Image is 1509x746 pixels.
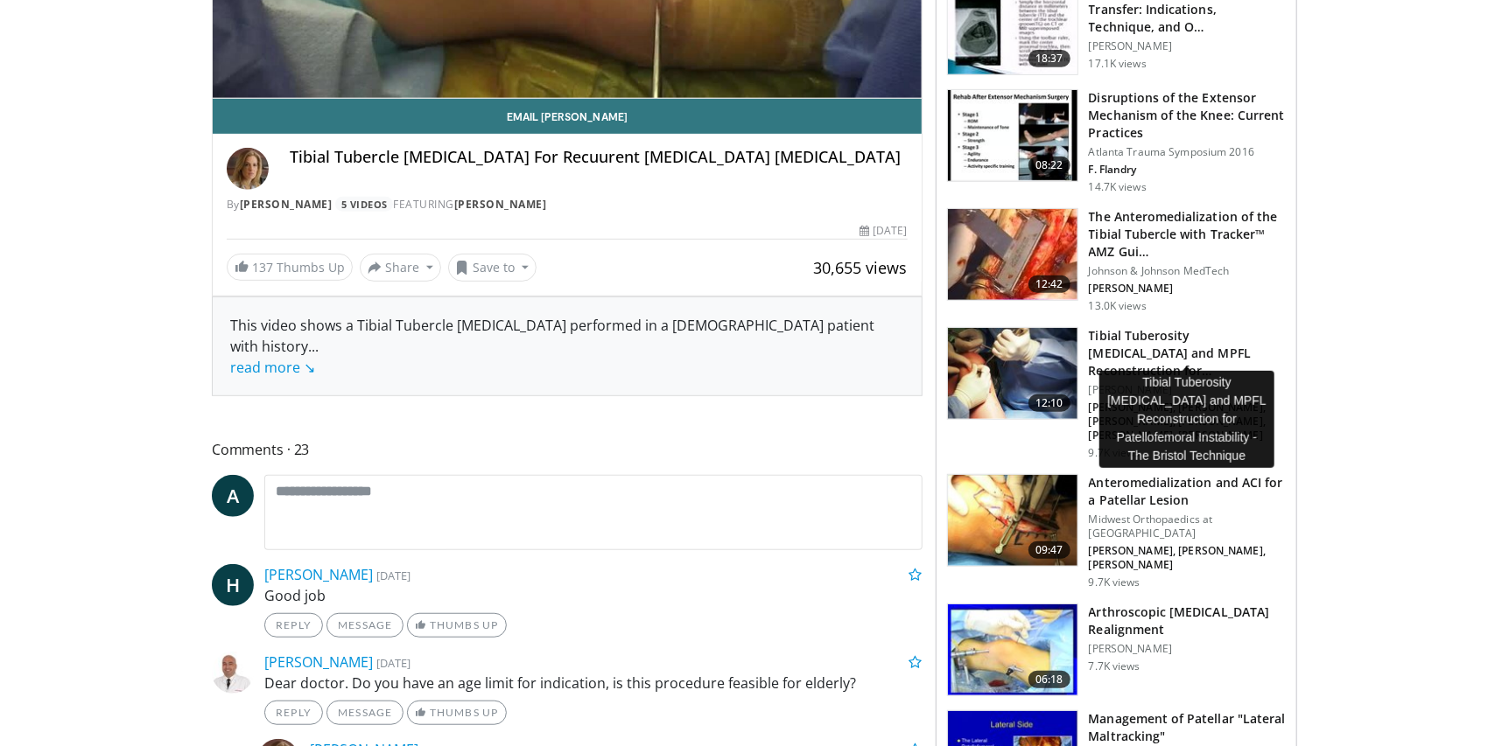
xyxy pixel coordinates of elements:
[264,701,323,725] a: Reply
[264,613,323,638] a: Reply
[1089,89,1286,142] h3: Disruptions of the Extensor Mechanism of the Knee: Current Practices
[1089,474,1286,509] h3: Anteromedialization and ACI for a Patellar Lesion
[1089,512,1286,540] p: Midwest Orthopaedics at [GEOGRAPHIC_DATA]
[448,254,537,282] button: Save to
[360,254,441,282] button: Share
[454,197,547,212] a: [PERSON_NAME]
[1028,50,1070,67] span: 18:37
[947,474,1286,589] a: 09:47 Anteromedialization and ACI for a Patellar Lesion Midwest Orthopaedics at [GEOGRAPHIC_DATA]...
[1028,394,1070,412] span: 12:10
[326,613,404,638] a: Message
[212,564,254,606] a: H
[948,90,1077,181] img: c329ce19-05ea-4e12-b583-111b1ee27852.150x105_q85_crop-smart_upscale.jpg
[227,197,908,213] div: By FEATURING
[1089,710,1286,745] h3: Management of Patellar "Lateral Maltracking"
[407,701,506,725] a: Thumbs Up
[1089,145,1286,159] p: Atlanta Trauma Symposium 2016
[1089,180,1147,194] p: 14.7K views
[230,315,904,378] div: This video shows a Tibial Tubercle [MEDICAL_DATA] performed in a [DEMOGRAPHIC_DATA] patient with ...
[264,673,923,694] p: Dear doctor. Do you have an age limit for indication, is this procedure feasible for elderly?
[326,701,404,725] a: Message
[1089,327,1286,380] h3: Tibial Tuberosity [MEDICAL_DATA] and MPFL Reconstruction for Patellofemor…
[947,603,1286,696] a: 06:18 Arthroscopic [MEDICAL_DATA] Realignment [PERSON_NAME] 7.7K views
[1089,39,1286,53] p: [PERSON_NAME]
[264,585,923,606] p: Good job
[1089,659,1141,673] p: 7.7K views
[1089,446,1141,460] p: 9.7K views
[1089,642,1286,656] p: [PERSON_NAME]
[1089,57,1147,71] p: 17.1K views
[947,208,1286,313] a: 12:42 The Anteromedialization of the Tibial Tubercle with Tracker™ AMZ Gui… Johnson & Johnson Med...
[230,358,315,377] a: read more ↘
[290,148,908,167] h4: Tibial Tubercle [MEDICAL_DATA] For Recuurent [MEDICAL_DATA] [MEDICAL_DATA]
[1089,282,1286,296] p: [PERSON_NAME]
[213,99,922,134] a: Email [PERSON_NAME]
[335,197,393,212] a: 5 Videos
[227,148,269,190] img: Avatar
[948,604,1077,695] img: Halbrecht_3.png.150x105_q85_crop-smart_upscale.jpg
[948,328,1077,419] img: cab769df-a0f6-4752-92da-42e92bb4de9a.150x105_q85_crop-smart_upscale.jpg
[1089,208,1286,261] h3: The Anteromedialization of the Tibial Tubercle with Tracker™ AMZ Gui…
[1089,264,1286,278] p: Johnson & Johnson MedTech
[1089,163,1286,177] p: F. Flandry
[407,613,506,638] a: Thumbs Up
[264,652,373,672] a: [PERSON_NAME]
[947,89,1286,194] a: 08:22 Disruptions of the Extensor Mechanism of the Knee: Current Practices Atlanta Trauma Symposi...
[1028,541,1070,559] span: 09:47
[230,337,319,377] span: ...
[376,655,411,671] small: [DATE]
[227,254,353,281] a: 137 Thumbs Up
[947,327,1286,460] a: 12:10 Tibial Tuberosity [MEDICAL_DATA] and MPFL Reconstruction for Patellofemor… [PERSON_NAME] [P...
[814,257,908,278] span: 30,655 views
[1089,575,1141,589] p: 9.7K views
[212,438,923,461] span: Comments 23
[1089,383,1286,397] p: [PERSON_NAME]
[948,209,1077,300] img: 4b3317ca-b0d6-4d16-ab8b-36d8817bb209.150x105_q85_crop-smart_upscale.jpg
[1089,401,1286,443] p: [PERSON_NAME], [PERSON_NAME], [PERSON_NAME], [PERSON_NAME], [PERSON_NAME], [PERSON_NAME]
[376,568,411,583] small: [DATE]
[1089,603,1286,638] h3: Arthroscopic [MEDICAL_DATA] Realignment
[1099,371,1274,468] div: Tibial Tuberosity [MEDICAL_DATA] and MPFL Reconstruction for Patellofemoral Instability - The Bri...
[1089,299,1147,313] p: 13.0K views
[1028,157,1070,174] span: 08:22
[212,475,254,517] a: A
[1028,275,1070,293] span: 12:42
[240,197,333,212] a: [PERSON_NAME]
[860,223,907,239] div: [DATE]
[212,652,254,694] img: Avatar
[1089,544,1286,572] p: [PERSON_NAME], [PERSON_NAME], [PERSON_NAME]
[948,475,1077,566] img: 243550_0000_1.png.150x105_q85_crop-smart_upscale.jpg
[264,565,373,584] a: [PERSON_NAME]
[252,259,273,275] span: 137
[1028,671,1070,688] span: 06:18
